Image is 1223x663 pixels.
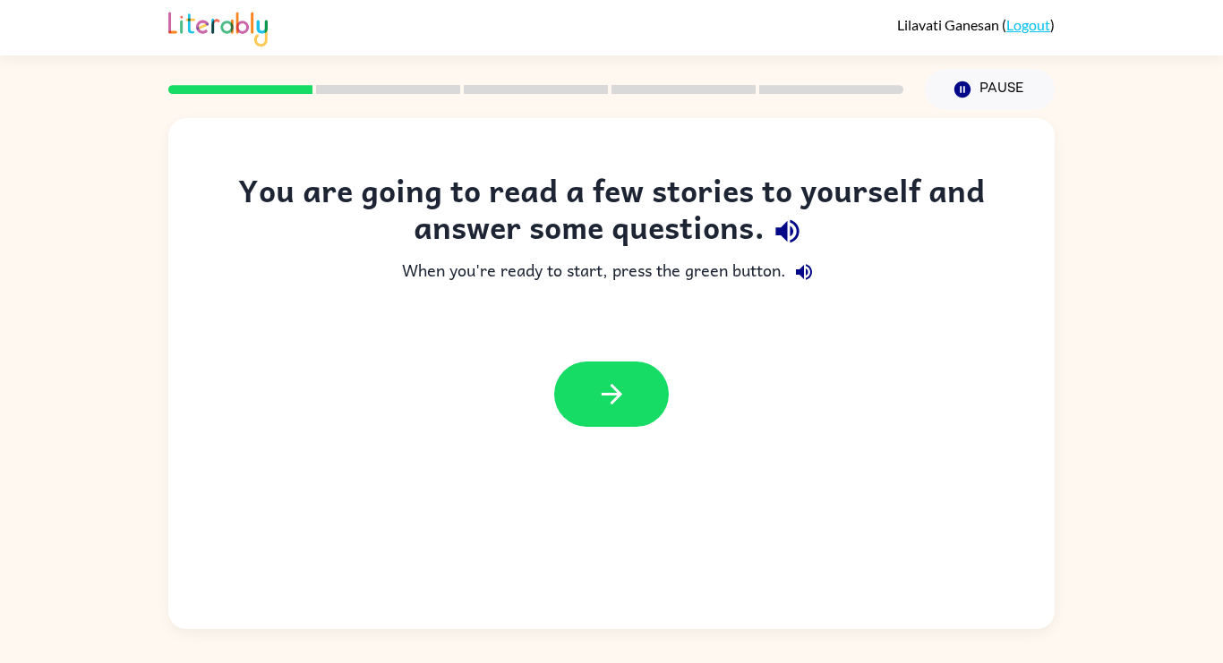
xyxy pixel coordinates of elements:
img: Literably [168,7,268,47]
div: ( ) [897,16,1055,33]
div: When you're ready to start, press the green button. [204,254,1019,290]
button: Pause [925,69,1055,110]
span: Lilavati Ganesan [897,16,1002,33]
a: Logout [1006,16,1050,33]
div: You are going to read a few stories to yourself and answer some questions. [204,172,1019,254]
